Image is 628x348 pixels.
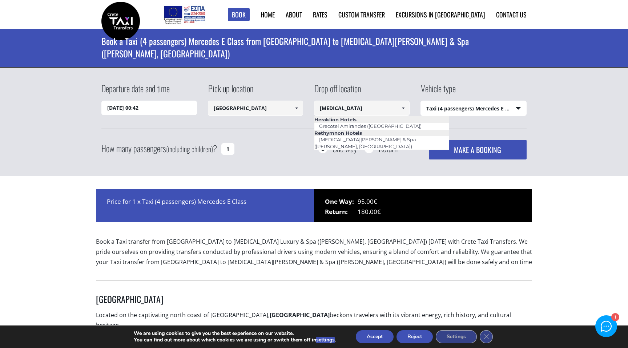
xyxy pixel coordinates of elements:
a: Book [228,8,250,21]
div: Price for 1 x Taxi (4 passengers) Mercedes E Class [96,189,314,222]
button: Accept [356,330,394,343]
a: Custom Transfer [338,10,385,19]
button: MAKE A BOOKING [429,140,527,159]
label: Pick up location [208,82,253,101]
button: Close GDPR Cookie Banner [480,330,493,343]
p: You can find out more about which cookies we are using or switch them off in . [134,337,336,343]
a: About [286,10,302,19]
div: 95.00€ 180.00€ [314,189,532,222]
li: Rethymnon Hotels [314,130,449,136]
button: Reject [396,330,433,343]
a: Grecotel Amirandes ([GEOGRAPHIC_DATA]) [314,121,426,131]
li: Heraklion Hotels [314,116,449,123]
label: Departure date and time [101,82,170,101]
h1: Book a Taxi (4 passengers) Mercedes E Class from [GEOGRAPHIC_DATA] to [MEDICAL_DATA][PERSON_NAME]... [101,29,527,65]
a: Excursions in [GEOGRAPHIC_DATA] [396,10,485,19]
span: Taxi (4 passengers) Mercedes E Class [421,101,527,116]
span: Return: [325,207,358,217]
button: settings [316,337,335,343]
img: e-bannersEUERDF180X90.jpg [163,4,206,25]
strong: [GEOGRAPHIC_DATA] [270,311,330,319]
button: Settings [436,330,477,343]
label: One way [333,144,357,153]
a: Show All Items [397,101,409,116]
a: Crete Taxi Transfers | Book a Taxi transfer from Heraklion city to Amira Luxury & Spa (Adelianos ... [101,16,140,24]
a: [MEDICAL_DATA][PERSON_NAME] & Spa ([PERSON_NAME], [GEOGRAPHIC_DATA]) [314,134,417,151]
div: 1 [611,313,619,321]
label: Vehicle type [420,82,456,101]
input: Select pickup location [208,101,303,116]
a: Contact us [496,10,527,19]
label: How many passengers ? [101,140,217,158]
label: Drop off location [314,82,361,101]
input: Select drop-off location [314,101,410,116]
small: (including children) [166,143,213,154]
h3: [GEOGRAPHIC_DATA] [96,294,532,310]
a: Show All Items [291,101,303,116]
p: Book a Taxi transfer from [GEOGRAPHIC_DATA] to [MEDICAL_DATA] Luxury & Spa ([PERSON_NAME], [GEOGR... [96,236,532,273]
a: Rates [313,10,327,19]
p: Located on the captivating north coast of [GEOGRAPHIC_DATA], beckons travelers with its vibrant e... [96,310,532,336]
span: One Way: [325,197,358,207]
p: We are using cookies to give you the best experience on our website. [134,330,336,337]
img: Crete Taxi Transfers | Book a Taxi transfer from Heraklion city to Amira Luxury & Spa (Adelianos ... [101,2,140,40]
a: Home [261,10,275,19]
label: Return [379,144,398,153]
